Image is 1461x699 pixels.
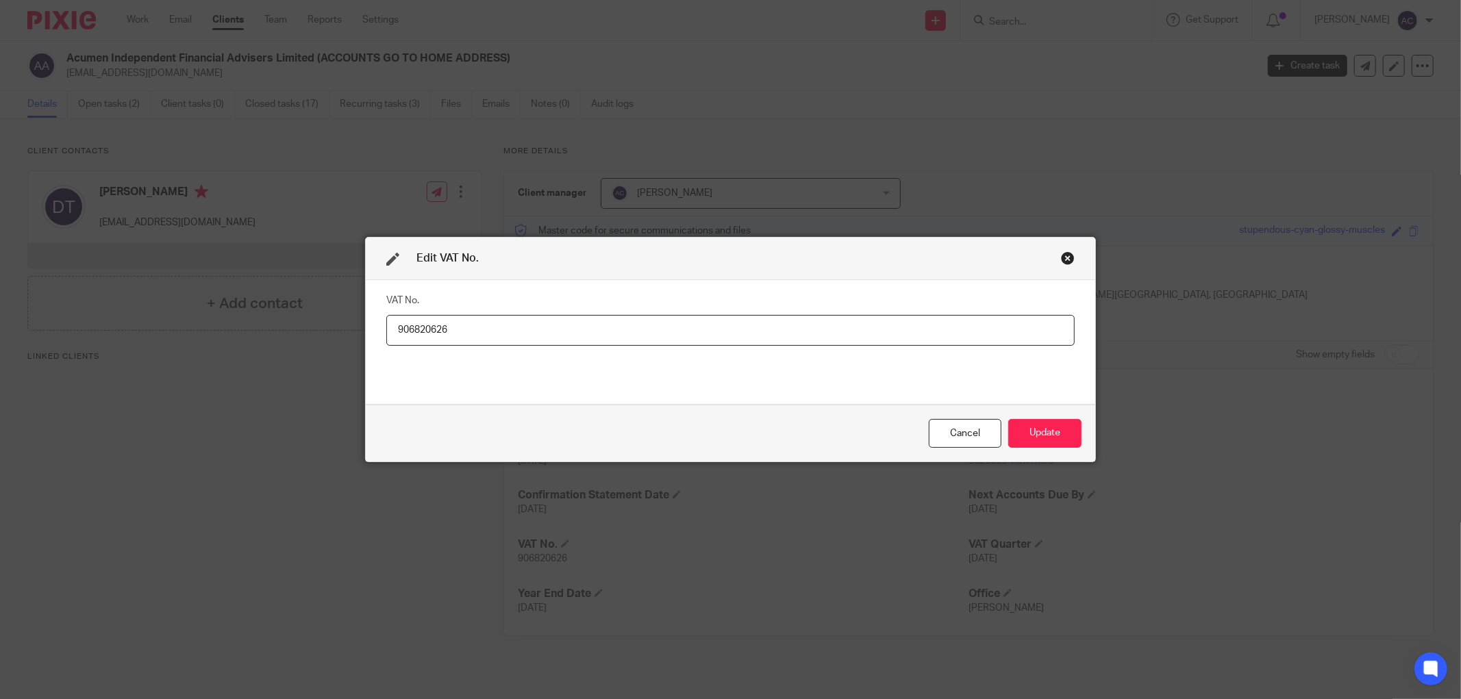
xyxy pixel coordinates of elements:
[1061,251,1075,265] div: Close this dialog window
[929,419,1001,448] div: Close this dialog window
[416,253,479,264] span: Edit VAT No.
[1008,419,1082,448] button: Update
[386,315,1075,346] input: VAT No.
[386,294,419,307] label: VAT No.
